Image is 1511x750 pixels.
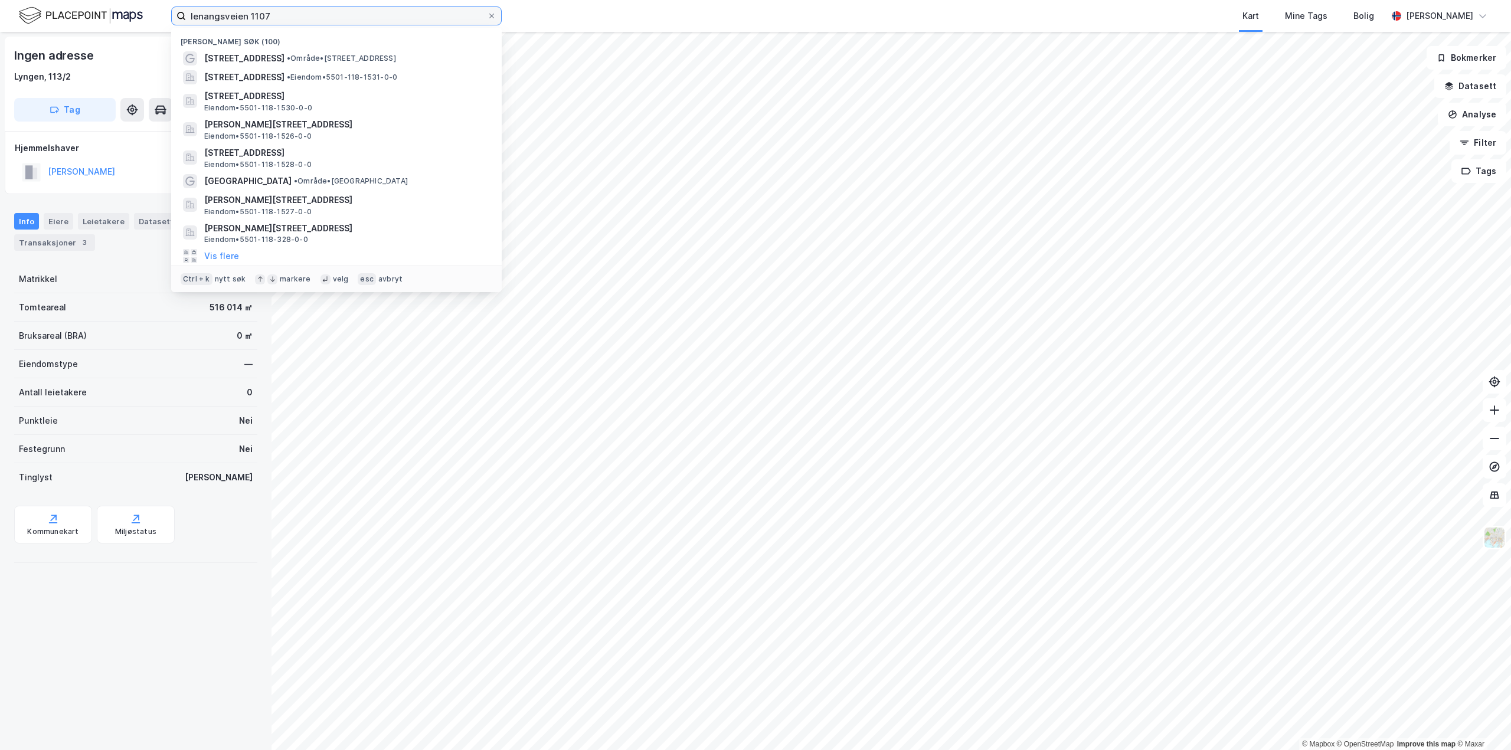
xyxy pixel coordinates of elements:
[19,272,57,286] div: Matrikkel
[1483,526,1506,549] img: Z
[19,329,87,343] div: Bruksareal (BRA)
[204,221,488,235] span: [PERSON_NAME][STREET_ADDRESS]
[204,132,312,141] span: Eiendom • 5501-118-1526-0-0
[115,527,156,536] div: Miljøstatus
[239,414,253,428] div: Nei
[204,70,284,84] span: [STREET_ADDRESS]
[15,141,257,155] div: Hjemmelshaver
[204,249,239,263] button: Vis flere
[1406,9,1473,23] div: [PERSON_NAME]
[204,235,308,244] span: Eiendom • 5501-118-328-0-0
[14,98,116,122] button: Tag
[280,274,310,284] div: markere
[215,274,246,284] div: nytt søk
[14,234,95,251] div: Transaksjoner
[1450,131,1506,155] button: Filter
[1438,103,1506,126] button: Analyse
[19,5,143,26] img: logo.f888ab2527a4732fd821a326f86c7f29.svg
[239,442,253,456] div: Nei
[210,300,253,315] div: 516 014 ㎡
[19,300,66,315] div: Tomteareal
[19,357,78,371] div: Eiendomstype
[1452,693,1511,750] iframe: Chat Widget
[1451,159,1506,183] button: Tags
[294,176,408,186] span: Område • [GEOGRAPHIC_DATA]
[14,213,39,230] div: Info
[27,527,79,536] div: Kommunekart
[1427,46,1506,70] button: Bokmerker
[294,176,297,185] span: •
[204,193,488,207] span: [PERSON_NAME][STREET_ADDRESS]
[204,51,284,65] span: [STREET_ADDRESS]
[1337,740,1394,748] a: OpenStreetMap
[204,117,488,132] span: [PERSON_NAME][STREET_ADDRESS]
[287,54,290,63] span: •
[78,213,129,230] div: Leietakere
[14,70,71,84] div: Lyngen, 113/2
[204,160,312,169] span: Eiendom • 5501-118-1528-0-0
[1397,740,1456,748] a: Improve this map
[1302,740,1335,748] a: Mapbox
[333,274,349,284] div: velg
[19,414,58,428] div: Punktleie
[237,329,253,343] div: 0 ㎡
[19,385,87,399] div: Antall leietakere
[186,7,487,25] input: Søk på adresse, matrikkel, gårdeiere, leietakere eller personer
[204,146,488,160] span: [STREET_ADDRESS]
[1452,693,1511,750] div: Kontrollprogram for chat
[378,274,403,284] div: avbryt
[171,28,502,49] div: [PERSON_NAME] søk (100)
[287,73,290,81] span: •
[204,103,312,113] span: Eiendom • 5501-118-1530-0-0
[44,213,73,230] div: Eiere
[134,213,178,230] div: Datasett
[358,273,376,285] div: esc
[287,54,396,63] span: Område • [STREET_ADDRESS]
[181,273,212,285] div: Ctrl + k
[185,470,253,484] div: [PERSON_NAME]
[79,237,90,248] div: 3
[19,442,65,456] div: Festegrunn
[287,73,397,82] span: Eiendom • 5501-118-1531-0-0
[247,385,253,399] div: 0
[1434,74,1506,98] button: Datasett
[1285,9,1327,23] div: Mine Tags
[19,470,53,484] div: Tinglyst
[244,357,253,371] div: —
[14,46,96,65] div: Ingen adresse
[204,174,292,188] span: [GEOGRAPHIC_DATA]
[1242,9,1259,23] div: Kart
[204,89,488,103] span: [STREET_ADDRESS]
[204,207,312,217] span: Eiendom • 5501-118-1527-0-0
[1353,9,1374,23] div: Bolig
